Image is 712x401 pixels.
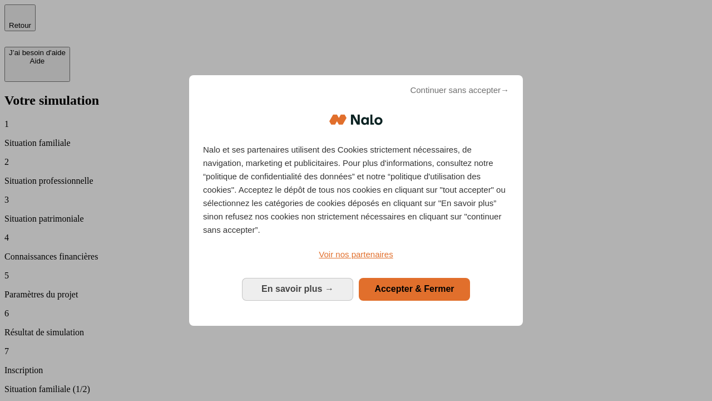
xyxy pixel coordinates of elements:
[319,250,393,259] span: Voir nos partenaires
[189,75,523,325] div: Bienvenue chez Nalo Gestion du consentement
[203,248,509,261] a: Voir nos partenaires
[242,278,353,300] button: En savoir plus: Configurer vos consentements
[374,284,454,294] span: Accepter & Fermer
[410,84,509,97] span: Continuer sans accepter→
[261,284,334,294] span: En savoir plus →
[359,278,470,300] button: Accepter & Fermer: Accepter notre traitement des données et fermer
[329,103,383,136] img: Logo
[203,143,509,237] p: Nalo et ses partenaires utilisent des Cookies strictement nécessaires, de navigation, marketing e...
